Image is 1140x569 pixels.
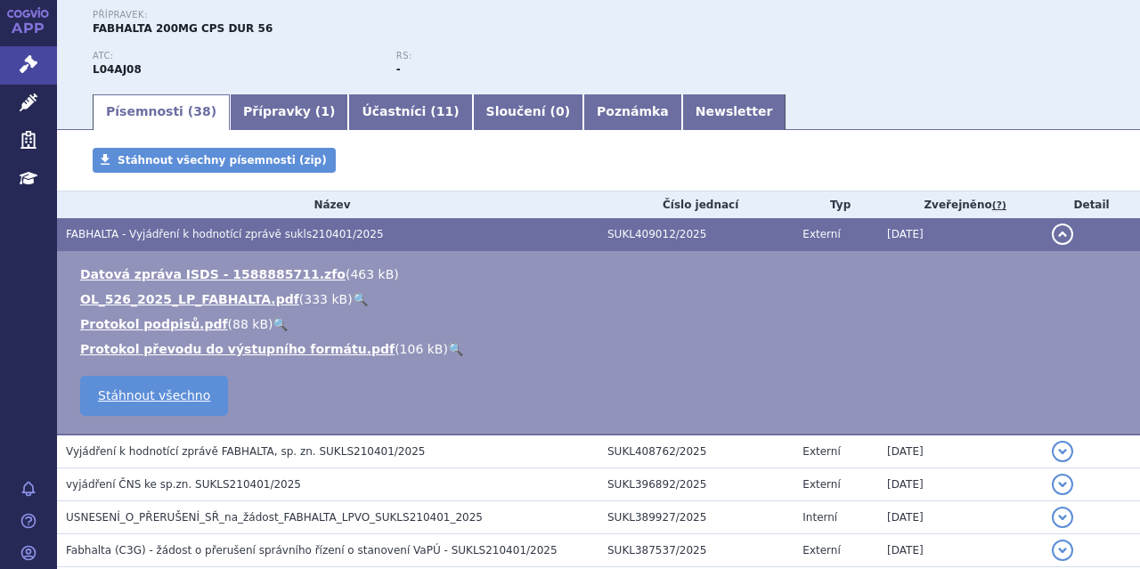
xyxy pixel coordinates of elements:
a: Stáhnout všechno [80,376,228,416]
span: 106 kB [400,342,444,356]
span: Interní [802,511,837,524]
span: Externí [802,544,840,557]
td: [DATE] [878,468,1043,501]
span: 1 [321,104,330,118]
button: detail [1052,474,1073,495]
td: SUKL389927/2025 [598,501,794,534]
a: Přípravky (1) [230,94,348,130]
strong: IPTAKOPAN [93,63,142,76]
a: Písemnosti (38) [93,94,230,130]
button: detail [1052,224,1073,245]
th: Zveřejněno [878,191,1043,218]
td: [DATE] [878,218,1043,251]
span: 333 kB [304,292,347,306]
strong: - [396,63,401,76]
th: Detail [1043,191,1140,218]
a: 🔍 [353,292,368,306]
button: detail [1052,441,1073,462]
li: ( ) [80,315,1122,333]
span: 0 [556,104,565,118]
button: detail [1052,540,1073,561]
span: USNESENÍ_O_PŘERUŠENÍ_SŘ_na_žádost_FABHALTA_LPVO_SUKLS210401_2025 [66,511,483,524]
a: Datová zpráva ISDS - 1588885711.zfo [80,267,346,281]
a: Protokol podpisů.pdf [80,317,228,331]
td: SUKL409012/2025 [598,218,794,251]
span: 88 kB [232,317,268,331]
a: 🔍 [273,317,288,331]
a: Protokol převodu do výstupního formátu.pdf [80,342,395,356]
p: ATC: [93,51,379,61]
td: SUKL396892/2025 [598,468,794,501]
th: Číslo jednací [598,191,794,218]
th: Typ [794,191,878,218]
li: ( ) [80,340,1122,358]
th: Název [57,191,598,218]
td: [DATE] [878,534,1043,567]
span: 463 kB [350,267,394,281]
abbr: (?) [992,199,1006,212]
span: Vyjádření k hodnotící zprávě FABHALTA, sp. zn. SUKLS210401/2025 [66,445,425,458]
a: Sloučení (0) [473,94,583,130]
a: OL_526_2025_LP_FABHALTA.pdf [80,292,299,306]
span: FABHALTA - Vyjádření k hodnotící zprávě sukls210401/2025 [66,228,384,240]
span: Fabhalta (C3G) - žádost o přerušení správního řízení o stanovení VaPÚ - SUKLS210401/2025 [66,544,558,557]
li: ( ) [80,265,1122,283]
td: [DATE] [878,501,1043,534]
a: Poznámka [583,94,682,130]
td: [DATE] [878,435,1043,468]
span: FABHALTA 200MG CPS DUR 56 [93,22,273,35]
span: Stáhnout všechny písemnosti (zip) [118,154,327,167]
li: ( ) [80,290,1122,308]
a: 🔍 [448,342,463,356]
td: SUKL408762/2025 [598,435,794,468]
td: SUKL387537/2025 [598,534,794,567]
span: 38 [193,104,210,118]
button: detail [1052,507,1073,528]
a: Newsletter [682,94,786,130]
p: RS: [396,51,682,61]
span: Externí [802,445,840,458]
a: Stáhnout všechny písemnosti (zip) [93,148,336,173]
span: vyjádření ČNS ke sp.zn. SUKLS210401/2025 [66,478,301,491]
a: Účastníci (11) [348,94,472,130]
span: Externí [802,228,840,240]
span: 11 [436,104,453,118]
span: Externí [802,478,840,491]
p: Přípravek: [93,10,700,20]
